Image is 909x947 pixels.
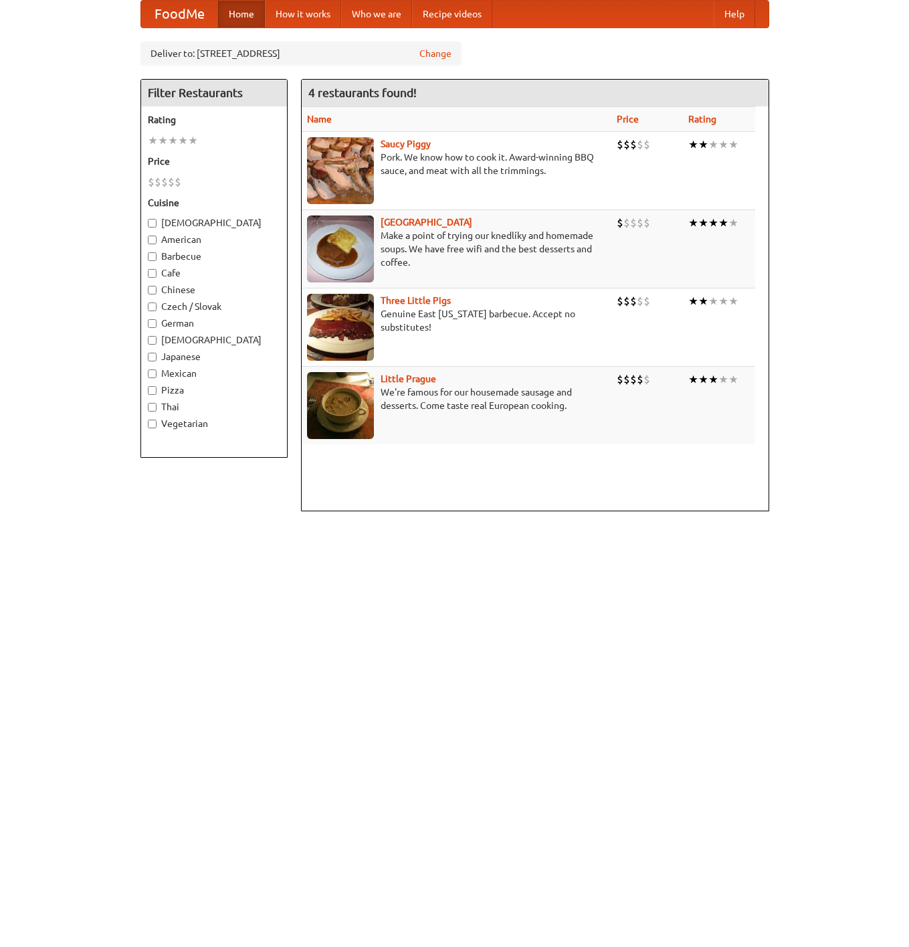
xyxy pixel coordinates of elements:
[148,236,157,244] input: American
[178,133,188,148] li: ★
[141,1,218,27] a: FoodMe
[307,114,332,124] a: Name
[158,133,168,148] li: ★
[148,303,157,311] input: Czech / Slovak
[637,294,643,309] li: $
[381,217,472,228] a: [GEOGRAPHIC_DATA]
[148,350,280,363] label: Japanese
[148,175,155,189] li: $
[148,417,280,430] label: Vegetarian
[708,216,718,230] li: ★
[188,133,198,148] li: ★
[148,250,280,263] label: Barbecue
[623,294,630,309] li: $
[218,1,265,27] a: Home
[698,137,708,152] li: ★
[381,295,451,306] b: Three Little Pigs
[148,219,157,228] input: [DEMOGRAPHIC_DATA]
[698,372,708,387] li: ★
[718,294,728,309] li: ★
[148,353,157,361] input: Japanese
[718,137,728,152] li: ★
[688,114,716,124] a: Rating
[381,139,431,149] a: Saucy Piggy
[630,137,637,152] li: $
[728,216,738,230] li: ★
[307,229,607,269] p: Make a point of trying our knedlíky and homemade soups. We have free wifi and the best desserts a...
[630,372,637,387] li: $
[307,307,607,334] p: Genuine East [US_STATE] barbecue. Accept no substitutes!
[623,137,630,152] li: $
[155,175,161,189] li: $
[148,133,158,148] li: ★
[148,333,280,347] label: [DEMOGRAPHIC_DATA]
[708,294,718,309] li: ★
[148,266,280,280] label: Cafe
[148,386,157,395] input: Pizza
[148,367,280,380] label: Mexican
[148,196,280,209] h5: Cuisine
[714,1,755,27] a: Help
[728,294,738,309] li: ★
[148,403,157,412] input: Thai
[623,372,630,387] li: $
[148,400,280,414] label: Thai
[307,151,607,177] p: Pork. We know how to cook it. Award-winning BBQ sauce, and meat with all the trimmings.
[307,216,374,282] img: czechpoint.jpg
[307,372,374,439] img: littleprague.jpg
[718,216,728,230] li: ★
[698,294,708,309] li: ★
[148,113,280,126] h5: Rating
[148,420,157,428] input: Vegetarian
[141,80,287,106] h4: Filter Restaurants
[307,385,607,412] p: We're famous for our housemade sausage and desserts. Come taste real European cooking.
[148,336,157,345] input: [DEMOGRAPHIC_DATA]
[307,294,374,361] img: littlepigs.jpg
[643,294,650,309] li: $
[148,283,280,296] label: Chinese
[688,294,698,309] li: ★
[643,216,650,230] li: $
[148,369,157,378] input: Mexican
[148,317,280,330] label: German
[148,383,280,397] label: Pizza
[637,216,643,230] li: $
[265,1,341,27] a: How it works
[637,372,643,387] li: $
[148,252,157,261] input: Barbecue
[419,47,451,60] a: Change
[307,137,374,204] img: saucy.jpg
[308,86,417,99] ng-pluralize: 4 restaurants found!
[140,41,462,66] div: Deliver to: [STREET_ADDRESS]
[630,294,637,309] li: $
[617,137,623,152] li: $
[617,294,623,309] li: $
[617,372,623,387] li: $
[617,216,623,230] li: $
[708,372,718,387] li: ★
[341,1,412,27] a: Who we are
[148,286,157,294] input: Chinese
[623,216,630,230] li: $
[148,155,280,168] h5: Price
[728,137,738,152] li: ★
[643,137,650,152] li: $
[175,175,181,189] li: $
[168,133,178,148] li: ★
[148,216,280,230] label: [DEMOGRAPHIC_DATA]
[412,1,492,27] a: Recipe videos
[643,372,650,387] li: $
[617,114,639,124] a: Price
[728,372,738,387] li: ★
[688,216,698,230] li: ★
[718,372,728,387] li: ★
[698,216,708,230] li: ★
[688,372,698,387] li: ★
[381,373,436,384] a: Little Prague
[148,269,157,278] input: Cafe
[161,175,168,189] li: $
[637,137,643,152] li: $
